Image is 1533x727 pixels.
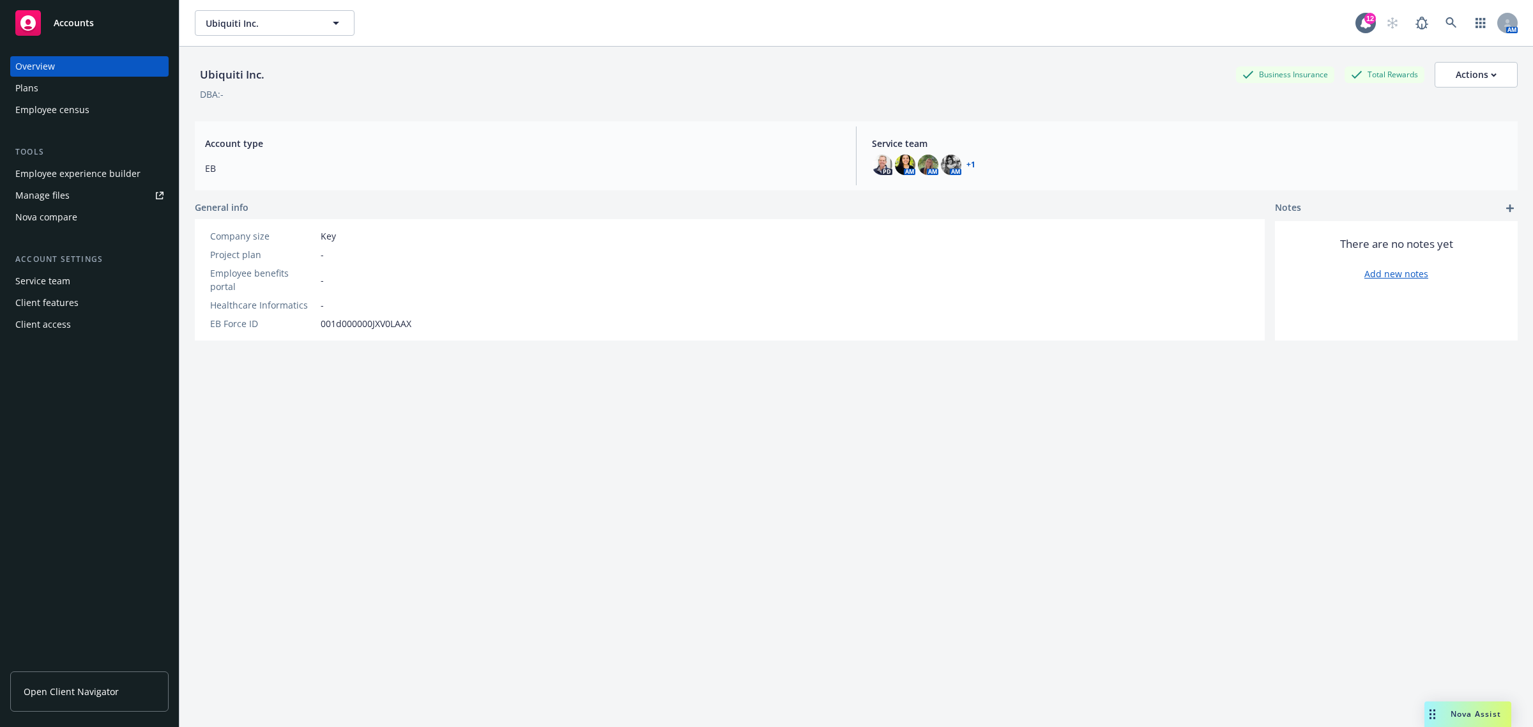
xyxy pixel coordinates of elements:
span: Accounts [54,18,94,28]
div: Employee benefits portal [210,266,316,293]
div: Plans [15,78,38,98]
span: Notes [1275,201,1301,216]
a: Client features [10,293,169,313]
a: Employee experience builder [10,164,169,184]
span: Key [321,229,336,243]
div: 12 [1364,13,1376,24]
div: Drag to move [1424,701,1440,727]
img: photo [895,155,915,175]
div: Employee census [15,100,89,120]
div: EB Force ID [210,317,316,330]
span: - [321,248,324,261]
a: Report a Bug [1409,10,1435,36]
div: Account settings [10,253,169,266]
a: Client access [10,314,169,335]
div: Employee experience builder [15,164,141,184]
a: Accounts [10,5,169,41]
a: Start snowing [1380,10,1405,36]
span: 001d000000JXV0LAAX [321,317,411,330]
div: Overview [15,56,55,77]
button: Actions [1435,62,1518,88]
span: - [321,273,324,287]
div: Tools [10,146,169,158]
a: Add new notes [1364,267,1428,280]
a: add [1502,201,1518,216]
img: photo [872,155,892,175]
a: Employee census [10,100,169,120]
a: Service team [10,271,169,291]
a: Search [1438,10,1464,36]
div: Actions [1456,63,1497,87]
img: photo [941,155,961,175]
span: - [321,298,324,312]
a: Overview [10,56,169,77]
div: Total Rewards [1345,66,1424,82]
span: General info [195,201,248,214]
span: Account type [205,137,841,150]
a: Manage files [10,185,169,206]
a: +1 [966,161,975,169]
div: Project plan [210,248,316,261]
button: Nova Assist [1424,701,1511,727]
div: DBA: - [200,88,224,101]
span: Ubiquiti Inc. [206,17,316,30]
div: Ubiquiti Inc. [195,66,270,83]
a: Nova compare [10,207,169,227]
div: Client access [15,314,71,335]
span: Service team [872,137,1507,150]
div: Manage files [15,185,70,206]
div: Service team [15,271,70,291]
img: photo [918,155,938,175]
div: Company size [210,229,316,243]
span: EB [205,162,841,175]
div: Business Insurance [1236,66,1334,82]
button: Ubiquiti Inc. [195,10,355,36]
a: Switch app [1468,10,1493,36]
div: Client features [15,293,79,313]
span: Open Client Navigator [24,685,119,698]
div: Healthcare Informatics [210,298,316,312]
span: Nova Assist [1451,708,1501,719]
span: There are no notes yet [1340,236,1453,252]
a: Plans [10,78,169,98]
div: Nova compare [15,207,77,227]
